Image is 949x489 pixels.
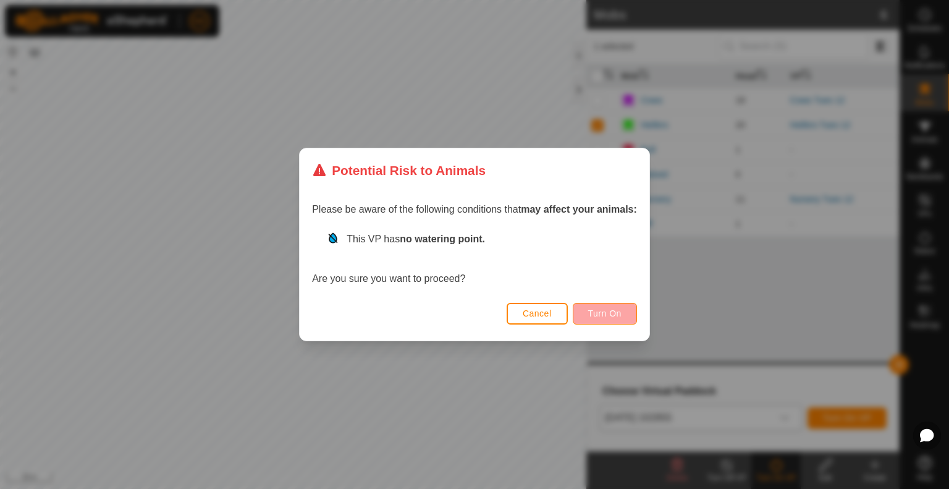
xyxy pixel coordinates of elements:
span: Turn On [588,308,622,318]
button: Turn On [573,303,637,325]
span: This VP has [347,234,485,244]
div: Are you sure you want to proceed? [312,232,637,286]
span: Cancel [523,308,552,318]
span: Please be aware of the following conditions that [312,204,637,215]
div: Potential Risk to Animals [312,161,486,180]
strong: may affect your animals: [521,204,637,215]
button: Cancel [507,303,568,325]
strong: no watering point. [400,234,485,244]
